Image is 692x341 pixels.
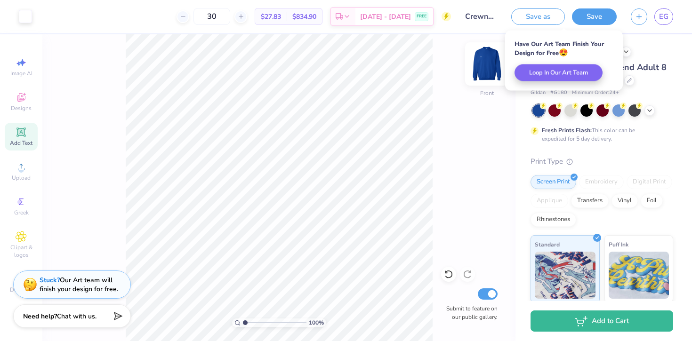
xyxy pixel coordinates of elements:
[11,104,32,112] span: Designs
[309,318,324,327] span: 100 %
[515,64,603,81] button: Loop In Our Art Team
[654,8,673,25] a: EG
[531,213,576,227] div: Rhinestones
[292,12,316,22] span: $834.90
[559,48,568,58] span: 😍
[571,194,609,208] div: Transfers
[10,139,32,147] span: Add Text
[57,312,97,321] span: Chat with us.
[627,175,672,189] div: Digital Print
[23,312,57,321] strong: Need help?
[511,8,565,25] button: Save as
[417,13,426,20] span: FREE
[542,126,658,143] div: This color can be expedited for 5 day delivery.
[535,239,560,249] span: Standard
[193,8,230,25] input: – –
[572,8,617,25] button: Save
[360,12,411,22] span: [DATE] - [DATE]
[458,7,504,26] input: Untitled Design
[5,244,38,259] span: Clipart & logos
[542,127,592,134] strong: Fresh Prints Flash:
[14,209,29,216] span: Greek
[480,89,494,97] div: Front
[535,252,595,299] img: Standard
[468,45,506,83] img: Front
[531,175,576,189] div: Screen Print
[531,156,673,167] div: Print Type
[441,304,498,321] label: Submit to feature on our public gallery.
[10,70,32,77] span: Image AI
[531,194,568,208] div: Applique
[40,276,118,293] div: Our Art team will finish your design for free.
[531,310,673,332] button: Add to Cart
[12,174,31,182] span: Upload
[40,276,60,285] strong: Stuck?
[579,175,624,189] div: Embroidery
[515,40,613,57] div: Have Our Art Team Finish Your Design for Free
[612,194,638,208] div: Vinyl
[609,252,669,299] img: Puff Ink
[10,286,32,293] span: Decorate
[641,194,663,208] div: Foil
[659,11,668,22] span: EG
[261,12,281,22] span: $27.83
[609,239,628,249] span: Puff Ink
